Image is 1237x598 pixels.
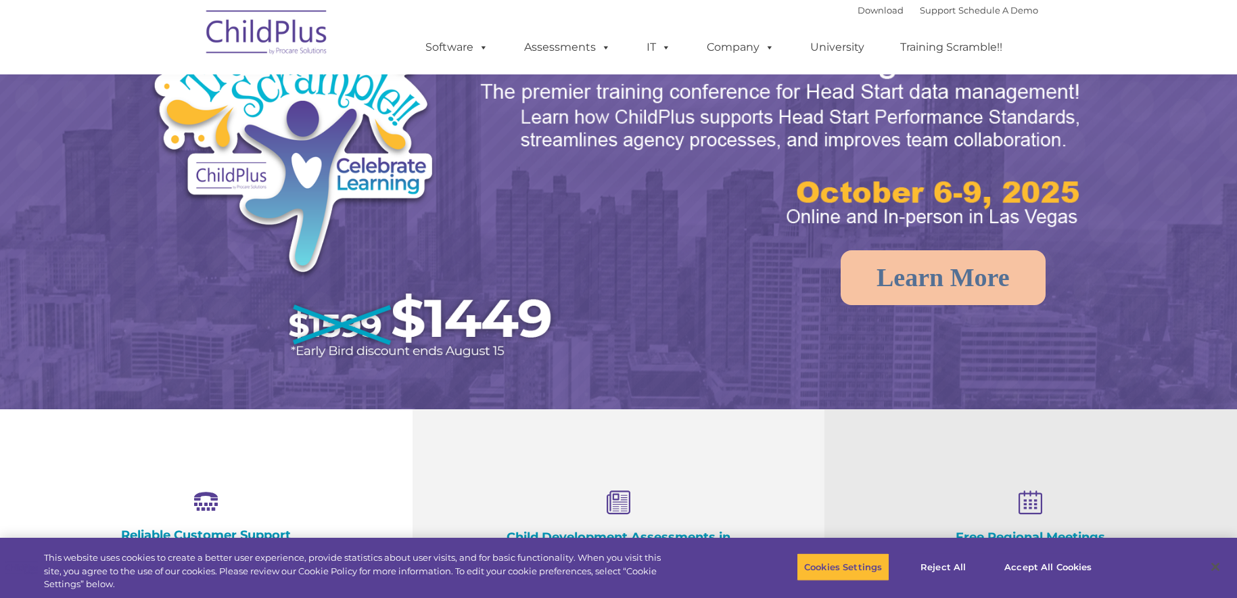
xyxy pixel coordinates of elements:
[858,5,1038,16] font: |
[44,551,680,591] div: This website uses cookies to create a better user experience, provide statistics about user visit...
[841,250,1046,305] a: Learn More
[693,34,788,61] a: Company
[958,5,1038,16] a: Schedule A Demo
[997,553,1099,581] button: Accept All Cookies
[901,553,985,581] button: Reject All
[892,530,1169,545] h4: Free Regional Meetings
[887,34,1016,61] a: Training Scramble!!
[200,1,335,68] img: ChildPlus by Procare Solutions
[1200,552,1230,582] button: Close
[920,5,956,16] a: Support
[68,528,345,543] h4: Reliable Customer Support
[797,34,878,61] a: University
[797,553,889,581] button: Cookies Settings
[858,5,904,16] a: Download
[633,34,684,61] a: IT
[480,530,757,559] h4: Child Development Assessments in ChildPlus
[412,34,502,61] a: Software
[511,34,624,61] a: Assessments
